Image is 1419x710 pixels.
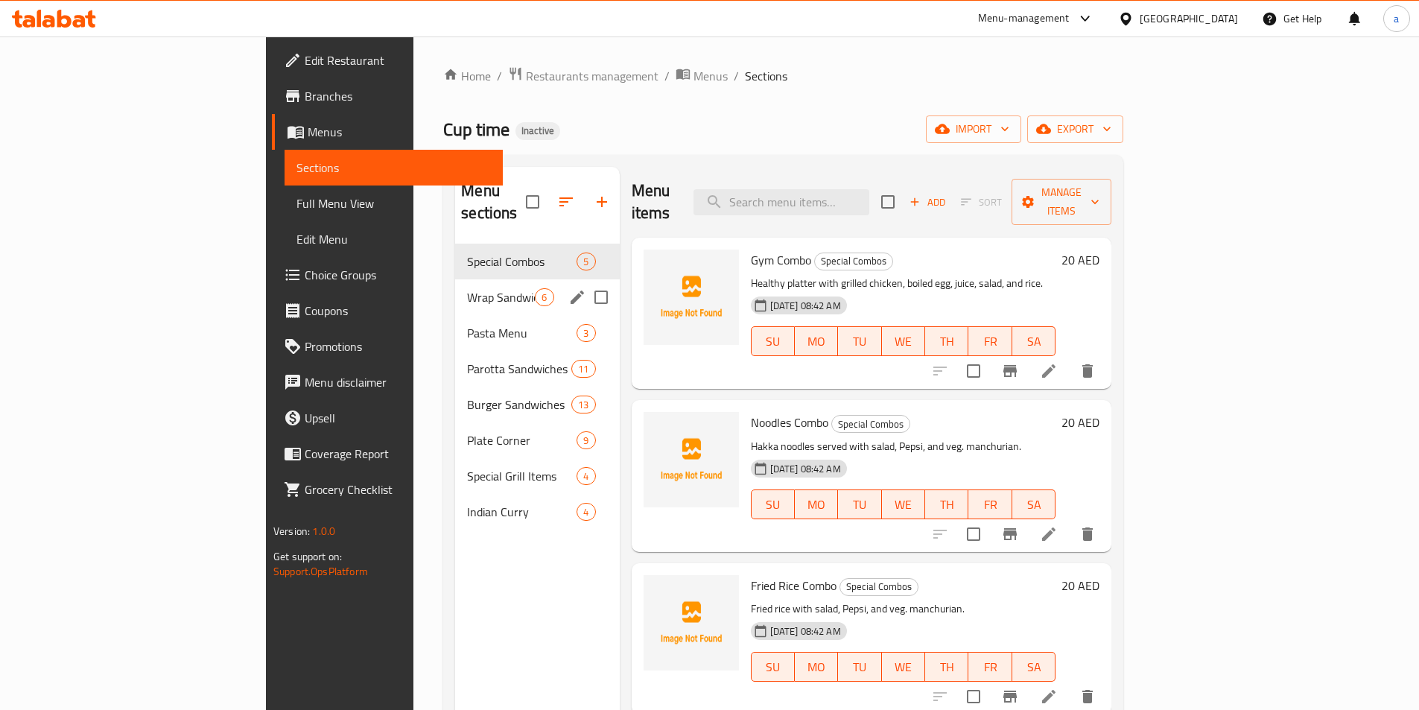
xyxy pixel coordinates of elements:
[931,656,962,678] span: TH
[745,67,787,85] span: Sections
[758,494,789,516] span: SU
[795,489,838,519] button: MO
[455,494,619,530] div: Indian Curry4
[272,257,503,293] a: Choice Groups
[1012,326,1055,356] button: SA
[958,355,989,387] span: Select to update
[844,656,875,678] span: TU
[751,574,837,597] span: Fried Rice Combo
[764,299,847,313] span: [DATE] 08:42 AM
[517,186,548,218] span: Select all sections
[272,114,503,150] a: Menus
[443,66,1123,86] nav: breadcrumb
[838,652,881,682] button: TU
[751,652,795,682] button: SU
[1012,489,1055,519] button: SA
[285,186,503,221] a: Full Menu View
[467,467,577,485] div: Special Grill Items
[577,469,594,484] span: 4
[312,522,335,541] span: 1.0.0
[467,396,571,413] span: Burger Sandwiches
[296,194,491,212] span: Full Menu View
[305,373,491,391] span: Menu disclaimer
[272,293,503,329] a: Coupons
[305,87,491,105] span: Branches
[925,652,968,682] button: TH
[882,489,925,519] button: WE
[455,387,619,422] div: Burger Sandwiches13
[951,191,1012,214] span: Select section first
[968,326,1012,356] button: FR
[1061,575,1099,596] h6: 20 AED
[272,78,503,114] a: Branches
[1027,115,1123,143] button: export
[577,505,594,519] span: 4
[572,398,594,412] span: 13
[838,326,881,356] button: TU
[1140,10,1238,27] div: [GEOGRAPHIC_DATA]
[467,324,577,342] span: Pasta Menu
[272,400,503,436] a: Upsell
[467,503,577,521] div: Indian Curry
[1070,353,1105,389] button: delete
[273,522,310,541] span: Version:
[831,415,910,433] div: Special Combos
[272,329,503,364] a: Promotions
[888,494,919,516] span: WE
[974,331,1006,352] span: FR
[577,326,594,340] span: 3
[888,331,919,352] span: WE
[526,67,658,85] span: Restaurants management
[1040,688,1058,706] a: Edit menu item
[1061,250,1099,270] h6: 20 AED
[644,250,739,345] img: Gym Combo
[508,66,658,86] a: Restaurants management
[305,409,491,427] span: Upsell
[644,575,739,671] img: Fried Rice Combo
[577,431,595,449] div: items
[931,494,962,516] span: TH
[925,326,968,356] button: TH
[1040,362,1058,380] a: Edit menu item
[693,189,869,215] input: search
[272,364,503,400] a: Menu disclaimer
[1012,179,1111,225] button: Manage items
[931,331,962,352] span: TH
[455,351,619,387] div: Parotta Sandwiches11
[515,124,560,137] span: Inactive
[801,331,832,352] span: MO
[882,652,925,682] button: WE
[272,436,503,472] a: Coverage Report
[758,656,789,678] span: SU
[664,67,670,85] li: /
[467,253,577,270] span: Special Combos
[577,467,595,485] div: items
[758,331,789,352] span: SU
[577,503,595,521] div: items
[467,288,535,306] span: Wrap Sandwiches
[764,624,847,638] span: [DATE] 08:42 AM
[467,360,571,378] span: Parotta Sandwiches
[974,494,1006,516] span: FR
[584,184,620,220] button: Add section
[968,652,1012,682] button: FR
[272,42,503,78] a: Edit Restaurant
[577,434,594,448] span: 9
[305,337,491,355] span: Promotions
[1061,412,1099,433] h6: 20 AED
[296,159,491,177] span: Sections
[308,123,491,141] span: Menus
[838,489,881,519] button: TU
[801,494,832,516] span: MO
[273,562,368,581] a: Support.OpsPlatform
[571,396,595,413] div: items
[958,519,989,550] span: Select to update
[751,274,1056,293] p: Healthy platter with grilled chicken, boiled egg, juice, salad, and rice.
[974,656,1006,678] span: FR
[832,416,910,433] span: Special Combos
[305,481,491,498] span: Grocery Checklist
[926,115,1021,143] button: import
